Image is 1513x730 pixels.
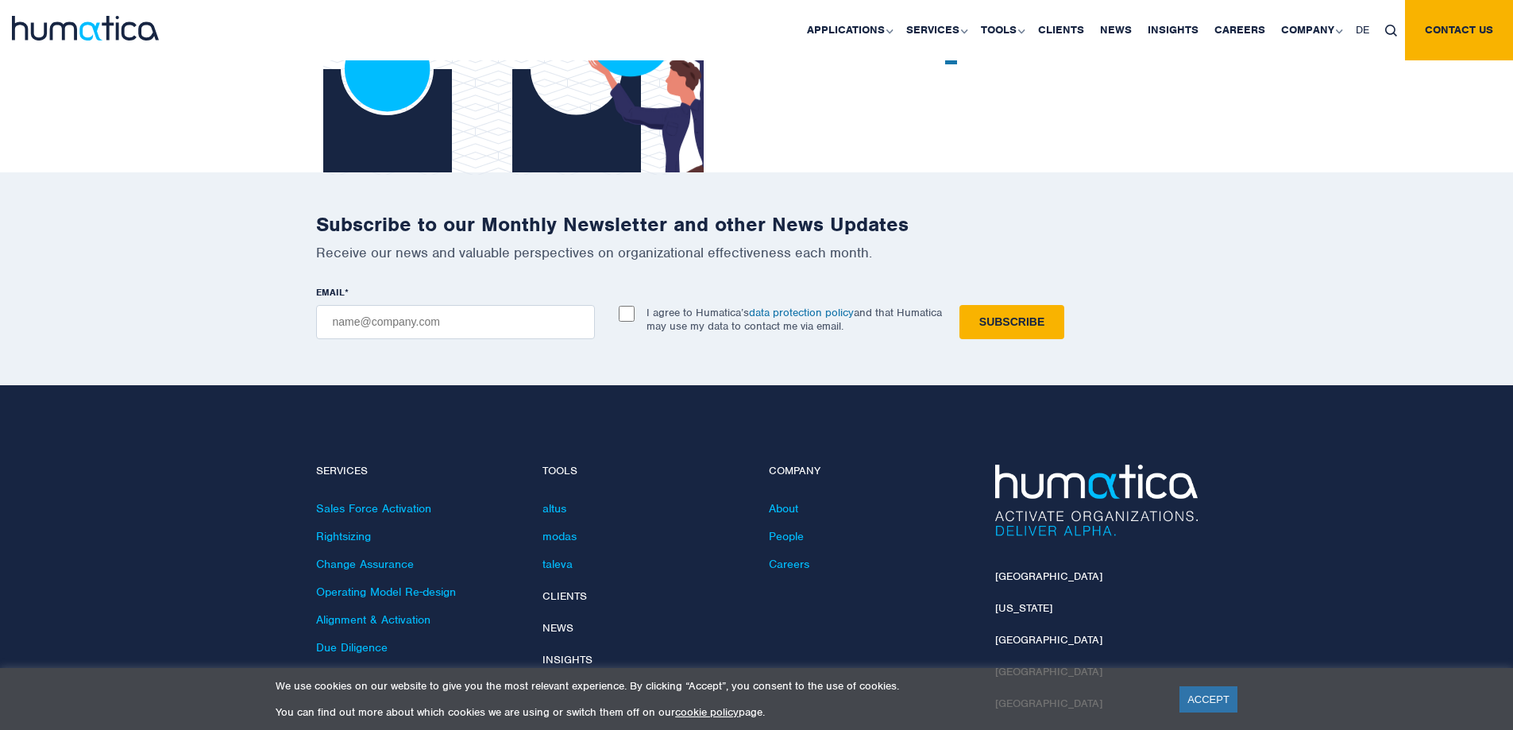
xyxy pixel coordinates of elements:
h2: Subscribe to our Monthly Newsletter and other News Updates [316,212,1198,237]
p: Receive our news and valuable perspectives on organizational effectiveness each month. [316,244,1198,261]
a: altus [542,501,566,516]
a: Change Assurance [316,557,414,571]
img: Humatica [995,465,1198,536]
a: [GEOGRAPHIC_DATA] [995,570,1102,583]
a: data protection policy [749,306,854,319]
a: [GEOGRAPHIC_DATA] [995,665,1102,678]
a: About [769,501,798,516]
img: logo [12,16,159,41]
h4: Services [316,465,519,478]
input: I agree to Humatica’sdata protection policyand that Humatica may use my data to contact me via em... [619,306,635,322]
span: EMAIL [316,286,345,299]
a: modas [542,529,577,543]
a: News [542,621,573,635]
h4: Company [769,465,971,478]
a: [US_STATE] [995,601,1052,615]
h4: Tools [542,465,745,478]
a: cookie policy [675,705,739,719]
a: Insights [542,653,592,666]
a: Careers [769,557,809,571]
a: ACCEPT [1179,686,1237,713]
p: You can find out more about which cookies we are using or switch them off on our page. [276,705,1160,719]
a: Sales Force Activation [316,501,431,516]
input: Subscribe [959,305,1064,339]
a: taleva [542,557,573,571]
a: Alignment & Activation [316,612,430,627]
a: Rightsizing [316,529,371,543]
input: name@company.com [316,305,595,339]
a: People [769,529,804,543]
a: Clients [542,589,587,603]
a: [GEOGRAPHIC_DATA] [995,633,1102,647]
a: Operating Model Re-design [316,585,456,599]
p: I agree to Humatica’s and that Humatica may use my data to contact me via email. [646,306,942,333]
p: We use cookies on our website to give you the most relevant experience. By clicking “Accept”, you... [276,679,1160,693]
span: DE [1356,23,1369,37]
img: search_icon [1385,25,1397,37]
a: Due Diligence [316,640,388,655]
